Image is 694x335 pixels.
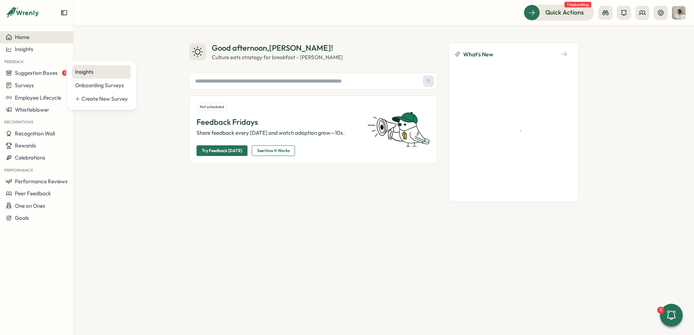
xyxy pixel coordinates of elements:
[564,2,591,7] span: 1 task waiting
[15,94,61,101] span: Employee Lifecycle
[257,146,290,156] span: See How It Works
[75,82,128,89] div: Onboarding Surveys
[197,117,359,128] p: Feedback Fridays
[463,50,493,59] span: What's New
[72,92,131,106] a: Create New Survey
[15,82,34,89] span: Surveys
[72,65,131,79] a: Insights
[72,79,131,92] a: Onboarding Surveys
[545,8,584,17] span: Quick Actions
[15,214,29,221] span: Goals
[212,54,343,61] div: Culture eats strategy for breakfast - [PERSON_NAME]
[15,69,58,76] span: Suggestion Boxes
[672,6,686,19] img: Alejandra Catania
[197,129,359,137] p: Share feedback every [DATE] and watch adoption grow—10x.
[15,106,49,113] span: Whistleblower
[202,146,242,156] span: Try Feedback [DATE]
[15,202,45,209] span: One on Ones
[212,43,343,54] div: Good afternoon , [PERSON_NAME] !
[15,34,29,40] span: Home
[197,103,227,111] div: Not scheduled
[15,178,68,185] span: Performance Reviews
[15,154,45,161] span: Celebrations
[524,5,594,20] button: Quick Actions
[61,9,68,16] button: Expand sidebar
[62,70,68,76] span: 1
[15,46,33,52] span: Insights
[660,304,683,326] button: 1
[15,190,51,197] span: Peer Feedback
[15,130,55,137] span: Recognition Wall
[15,142,36,149] span: Rewards
[81,95,128,103] div: Create New Survey
[75,68,128,76] div: Insights
[657,307,664,314] div: 1
[252,145,295,156] button: See How It Works
[197,145,248,156] button: Try Feedback [DATE]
